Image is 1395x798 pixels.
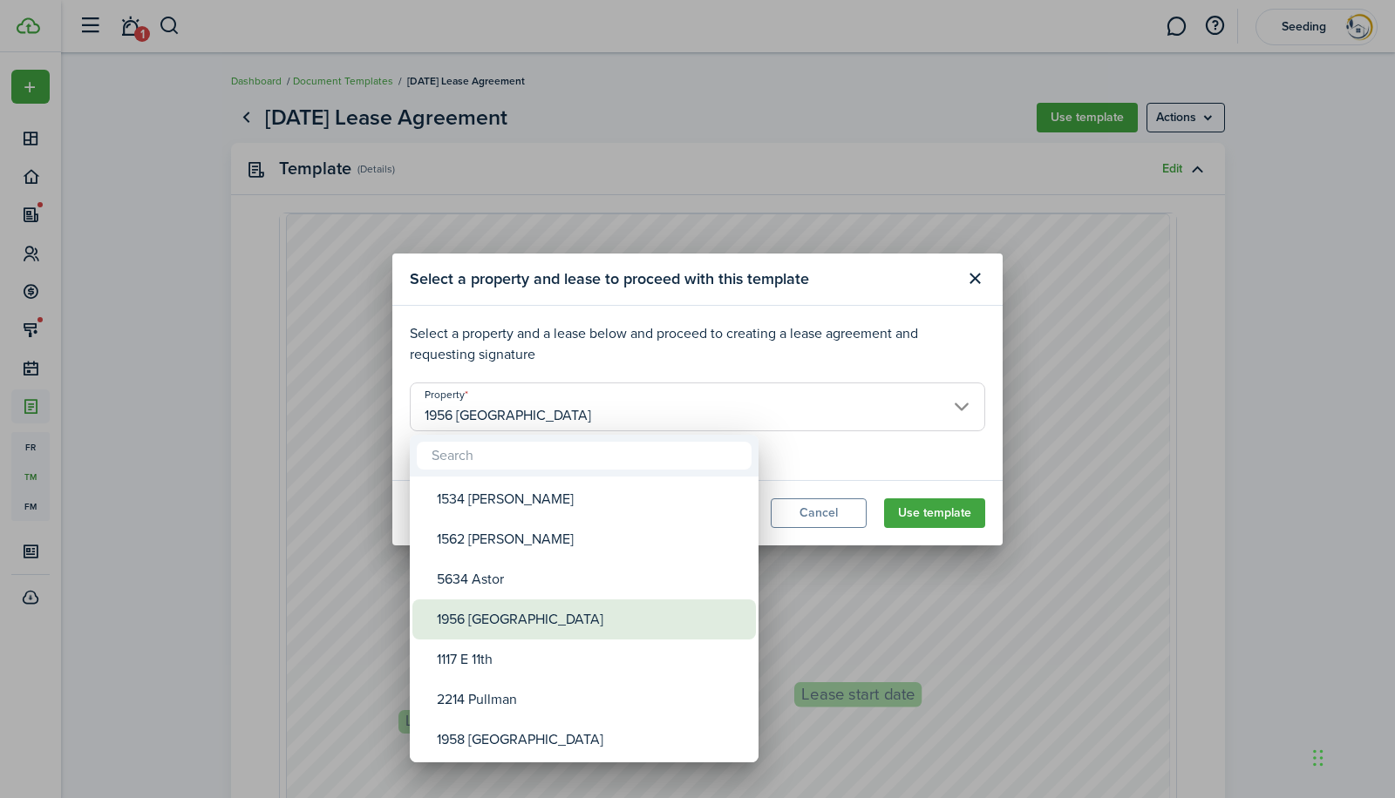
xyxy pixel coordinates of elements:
mbsc-wheel: Property [410,477,759,762]
div: 1117 E 11th [437,639,745,680]
div: 1956 [GEOGRAPHIC_DATA] [437,599,745,639]
div: 5634 Astor [437,559,745,599]
input: Search [417,442,752,470]
div: 2214 Pullman [437,680,745,720]
div: 1534 [PERSON_NAME] [437,479,745,519]
div: 1562 [PERSON_NAME] [437,519,745,559]
div: 1958 [GEOGRAPHIC_DATA] [437,720,745,760]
